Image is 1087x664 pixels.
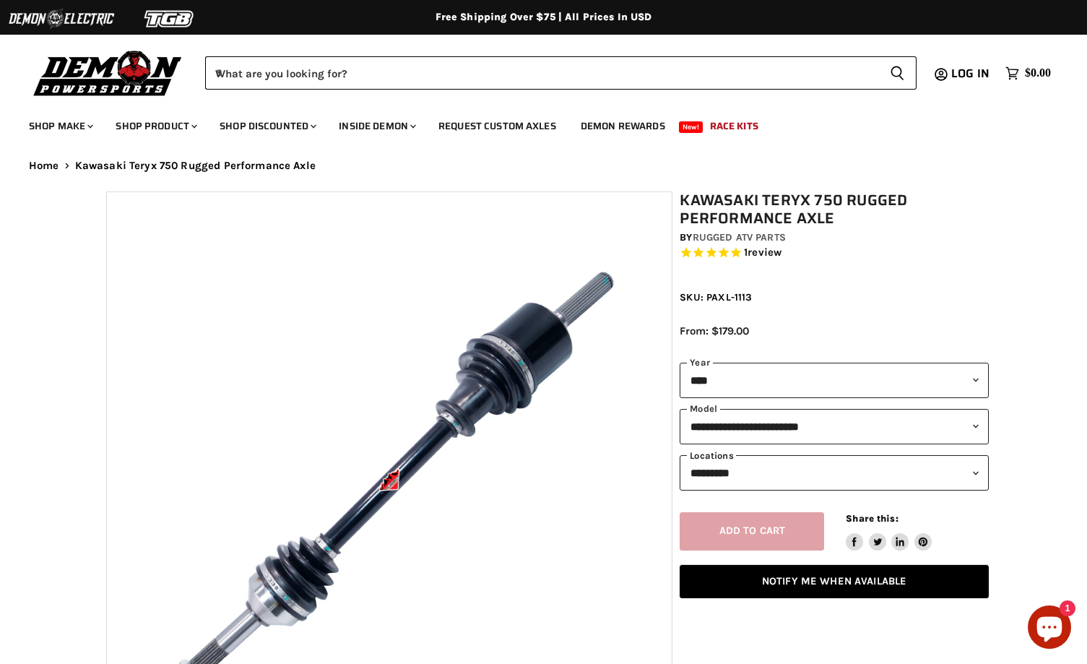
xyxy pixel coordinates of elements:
[75,160,316,172] span: Kawasaki Teryx 750 Rugged Performance Axle
[680,324,749,337] span: From: $179.00
[846,512,932,551] aside: Share this:
[18,111,102,141] a: Shop Make
[29,47,187,98] img: Demon Powersports
[7,5,116,33] img: Demon Electric Logo 2
[205,56,917,90] form: Product
[878,56,917,90] button: Search
[680,363,989,398] select: year
[680,230,989,246] div: by
[328,111,425,141] a: Inside Demon
[679,121,703,133] span: New!
[680,290,989,305] div: SKU: PAXL-1113
[680,455,989,491] select: keys
[570,111,676,141] a: Demon Rewards
[680,409,989,444] select: modal-name
[116,5,224,33] img: TGB Logo 2
[680,246,989,261] span: Rated 5.0 out of 5 stars 1 reviews
[945,67,998,80] a: Log in
[744,246,781,259] span: 1 reviews
[846,513,898,524] span: Share this:
[18,105,1047,141] ul: Main menu
[205,56,878,90] input: When autocomplete results are available use up and down arrows to review and enter to select
[1023,605,1075,652] inbox-online-store-chat: Shopify online store chat
[105,111,206,141] a: Shop Product
[699,111,769,141] a: Race Kits
[428,111,567,141] a: Request Custom Axles
[748,246,781,259] span: review
[951,64,989,82] span: Log in
[680,191,989,228] h1: Kawasaki Teryx 750 Rugged Performance Axle
[1025,66,1051,80] span: $0.00
[29,160,59,172] a: Home
[693,231,786,243] a: Rugged ATV Parts
[209,111,325,141] a: Shop Discounted
[680,565,989,599] a: Notify Me When Available
[998,63,1058,84] a: $0.00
